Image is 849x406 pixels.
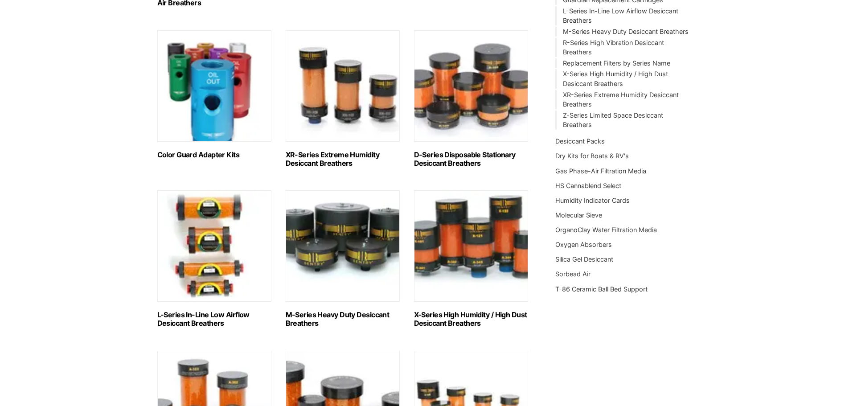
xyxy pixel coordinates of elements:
a: Visit product category X-Series High Humidity / High Dust Desiccant Breathers [414,190,528,328]
a: Visit product category XR-Series Extreme Humidity Desiccant Breathers [286,30,400,168]
h2: D-Series Disposable Stationary Desiccant Breathers [414,151,528,168]
a: Gas Phase-Air Filtration Media [555,167,646,175]
a: Replacement Filters by Series Name [563,59,670,67]
a: Dry Kits for Boats & RV's [555,152,629,160]
a: L-Series In-Line Low Airflow Desiccant Breathers [563,7,678,25]
img: D-Series Disposable Stationary Desiccant Breathers [414,30,528,142]
h2: X-Series High Humidity / High Dust Desiccant Breathers [414,311,528,328]
a: Visit product category D-Series Disposable Stationary Desiccant Breathers [414,30,528,168]
a: OrganoClay Water Filtration Media [555,226,657,234]
a: R-Series High Vibration Desiccant Breathers [563,39,664,56]
a: Oxygen Absorbers [555,241,612,248]
img: Color Guard Adapter Kits [157,30,271,142]
a: Z-Series Limited Space Desiccant Breathers [563,111,663,129]
a: Visit product category L-Series In-Line Low Airflow Desiccant Breathers [157,190,271,328]
a: XR-Series Extreme Humidity Desiccant Breathers [563,91,679,108]
a: Silica Gel Desiccant [555,255,613,263]
a: M-Series Heavy Duty Desiccant Breathers [563,28,689,35]
img: M-Series Heavy Duty Desiccant Breathers [286,190,400,302]
h2: XR-Series Extreme Humidity Desiccant Breathers [286,151,400,168]
a: Desiccant Packs [555,137,605,145]
img: XR-Series Extreme Humidity Desiccant Breathers [286,30,400,142]
a: T-86 Ceramic Ball Bed Support [555,285,648,293]
a: HS Cannablend Select [555,182,621,189]
h2: Color Guard Adapter Kits [157,151,271,159]
h2: L-Series In-Line Low Airflow Desiccant Breathers [157,311,271,328]
a: Visit product category M-Series Heavy Duty Desiccant Breathers [286,190,400,328]
a: Visit product category Color Guard Adapter Kits [157,30,271,159]
a: Molecular Sieve [555,211,602,219]
h2: M-Series Heavy Duty Desiccant Breathers [286,311,400,328]
a: X-Series High Humidity / High Dust Desiccant Breathers [563,70,668,87]
img: L-Series In-Line Low Airflow Desiccant Breathers [157,190,271,302]
img: X-Series High Humidity / High Dust Desiccant Breathers [414,190,528,302]
a: Humidity Indicator Cards [555,197,630,204]
a: Sorbead Air [555,270,591,278]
